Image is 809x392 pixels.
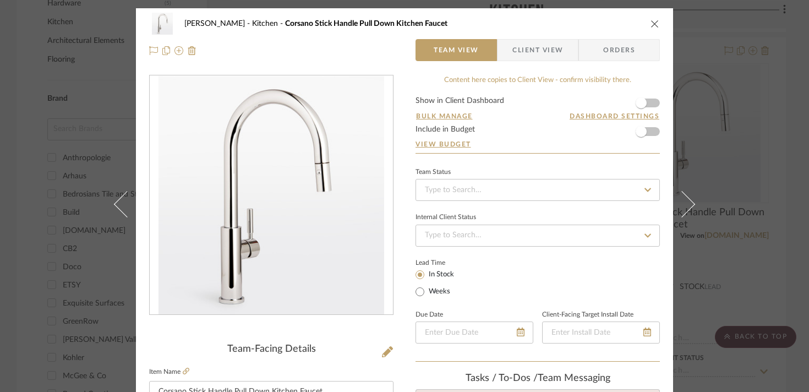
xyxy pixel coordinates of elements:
label: Weeks [427,287,450,297]
span: Client View [512,39,563,61]
button: Bulk Manage [416,111,473,121]
label: In Stock [427,270,454,280]
img: 943c3fd9-5489-4538-b54b-7d51d836af87_48x40.jpg [149,13,176,35]
label: Lead Time [416,258,472,268]
mat-radio-group: Select item type [416,268,472,298]
span: Tasks / To-Dos / [466,373,538,383]
span: Orders [591,39,647,61]
label: Item Name [149,367,189,377]
div: Internal Client Status [416,215,476,220]
input: Type to Search… [416,179,660,201]
input: Enter Due Date [416,322,533,344]
button: close [650,19,660,29]
input: Enter Install Date [542,322,660,344]
img: 943c3fd9-5489-4538-b54b-7d51d836af87_436x436.jpg [158,76,385,315]
label: Due Date [416,312,443,318]
span: Corsano Stick Handle Pull Down Kitchen Faucet [285,20,447,28]
input: Type to Search… [416,225,660,247]
div: Team Status [416,170,451,175]
img: Remove from project [188,46,196,55]
div: team Messaging [416,373,660,385]
button: Dashboard Settings [569,111,660,121]
div: Content here copies to Client View - confirm visibility there. [416,75,660,86]
div: 0 [150,76,393,315]
span: Kitchen [252,20,285,28]
div: Team-Facing Details [149,344,393,356]
label: Client-Facing Target Install Date [542,312,633,318]
span: Team View [434,39,479,61]
span: [PERSON_NAME] [184,20,252,28]
a: View Budget [416,140,660,149]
